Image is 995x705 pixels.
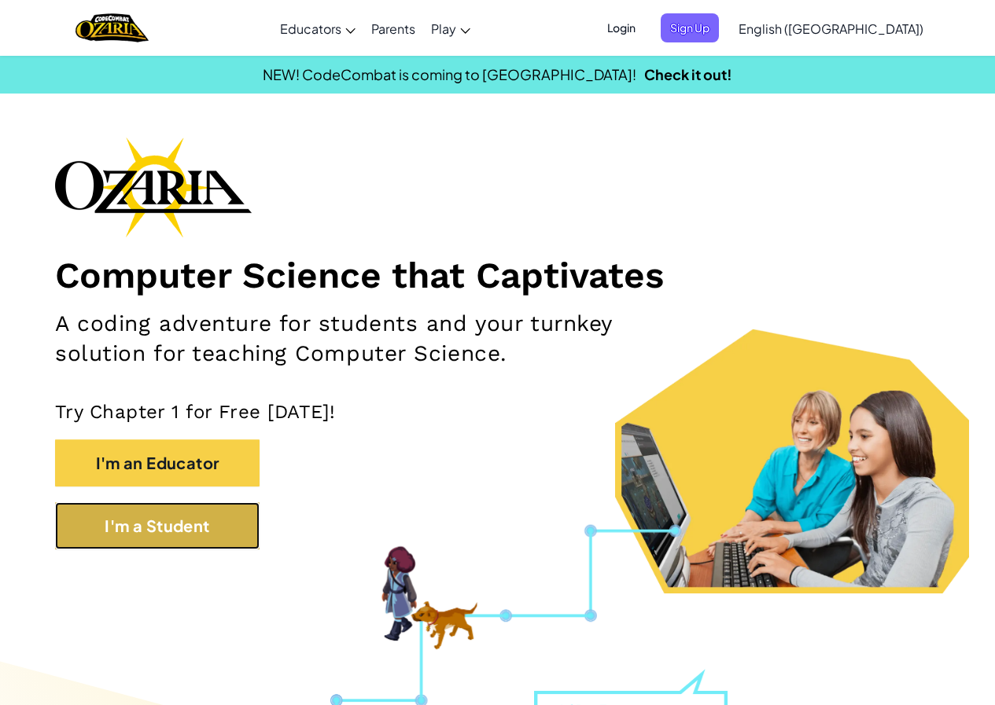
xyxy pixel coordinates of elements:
[661,13,719,42] button: Sign Up
[739,20,923,37] span: English ([GEOGRAPHIC_DATA])
[431,20,456,37] span: Play
[55,502,260,549] button: I'm a Student
[280,20,341,37] span: Educators
[598,13,645,42] button: Login
[55,309,648,369] h2: A coding adventure for students and your turnkey solution for teaching Computer Science.
[644,65,732,83] a: Check it out!
[55,439,260,487] button: I'm an Educator
[55,253,940,297] h1: Computer Science that Captivates
[363,7,423,50] a: Parents
[263,65,636,83] span: NEW! CodeCombat is coming to [GEOGRAPHIC_DATA]!
[55,137,252,237] img: Ozaria branding logo
[55,400,940,424] p: Try Chapter 1 for Free [DATE]!
[76,12,149,44] a: Ozaria by CodeCombat logo
[731,7,931,50] a: English ([GEOGRAPHIC_DATA])
[423,7,478,50] a: Play
[76,12,149,44] img: Home
[272,7,363,50] a: Educators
